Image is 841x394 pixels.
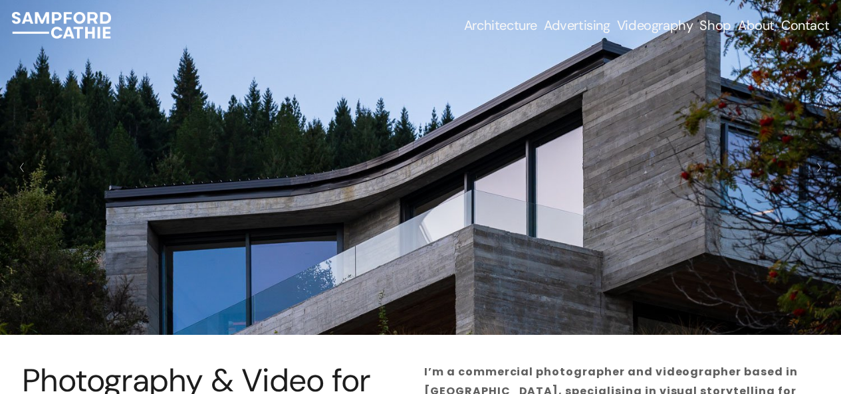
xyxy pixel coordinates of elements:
[810,157,828,178] button: Next Slide
[464,17,537,33] span: Architecture
[738,16,775,35] a: About
[544,17,610,33] span: Advertising
[12,12,111,39] img: Sampford Cathie Photo + Video
[13,157,31,178] button: Previous Slide
[464,16,537,35] a: folder dropdown
[544,16,610,35] a: folder dropdown
[699,16,731,35] a: Shop
[617,16,693,35] a: Videography
[781,16,829,35] a: Contact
